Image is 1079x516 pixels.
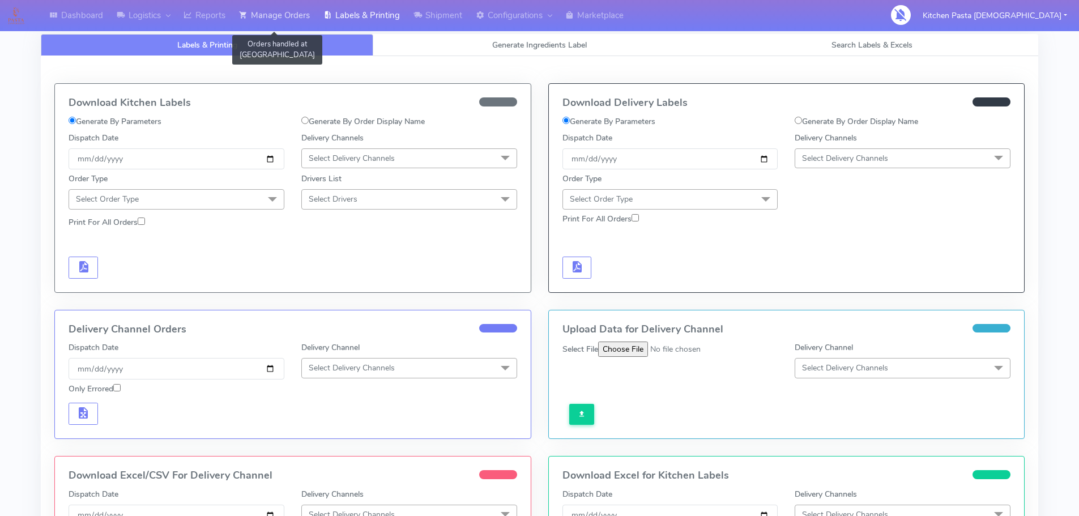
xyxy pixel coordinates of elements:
span: Select Delivery Channels [309,363,395,373]
input: Print For All Orders [632,214,639,221]
span: Labels & Printing [177,40,237,50]
h4: Download Excel for Kitchen Labels [562,470,1011,481]
input: Generate By Parameters [562,117,570,124]
label: Delivery Channel [301,342,360,353]
span: Generate Ingredients Label [492,40,587,50]
h4: Delivery Channel Orders [69,324,517,335]
input: Generate By Parameters [69,117,76,124]
button: Kitchen Pasta [DEMOGRAPHIC_DATA] [914,4,1076,27]
input: Only Errored [113,384,121,391]
label: Delivery Channels [301,488,364,500]
span: Select Delivery Channels [802,363,888,373]
input: Generate By Order Display Name [795,117,802,124]
input: Generate By Order Display Name [301,117,309,124]
label: Generate By Parameters [562,116,655,127]
label: Generate By Order Display Name [301,116,425,127]
label: Delivery Channels [795,488,857,500]
label: Delivery Channel [795,342,853,353]
h4: Download Delivery Labels [562,97,1011,109]
label: Print For All Orders [562,213,639,225]
h4: Download Excel/CSV For Delivery Channel [69,470,517,481]
input: Print For All Orders [138,218,145,225]
label: Drivers List [301,173,342,185]
label: Dispatch Date [69,132,118,144]
label: Dispatch Date [562,132,612,144]
label: Generate By Parameters [69,116,161,127]
label: Generate By Order Display Name [795,116,918,127]
label: Delivery Channels [795,132,857,144]
label: Select File [562,343,598,355]
h4: Upload Data for Delivery Channel [562,324,1011,335]
label: Order Type [69,173,108,185]
span: Select Delivery Channels [309,153,395,164]
label: Print For All Orders [69,216,145,228]
label: Dispatch Date [69,342,118,353]
h4: Download Kitchen Labels [69,97,517,109]
span: Select Delivery Channels [802,153,888,164]
span: Search Labels & Excels [831,40,912,50]
label: Dispatch Date [69,488,118,500]
ul: Tabs [41,34,1038,56]
label: Only Errored [69,383,121,395]
label: Delivery Channels [301,132,364,144]
span: Select Order Type [76,194,139,204]
span: Select Order Type [570,194,633,204]
label: Order Type [562,173,602,185]
label: Dispatch Date [562,488,612,500]
span: Select Drivers [309,194,357,204]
